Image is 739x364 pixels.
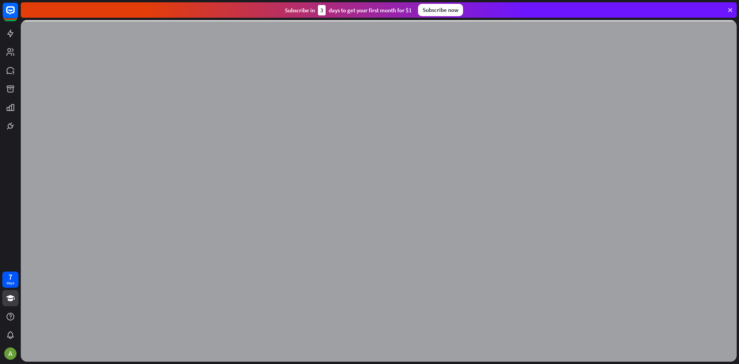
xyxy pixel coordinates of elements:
[418,4,463,16] div: Subscribe now
[7,280,14,286] div: days
[8,273,12,280] div: 7
[318,5,326,15] div: 3
[2,272,18,288] a: 7 days
[285,5,412,15] div: Subscribe in days to get your first month for $1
